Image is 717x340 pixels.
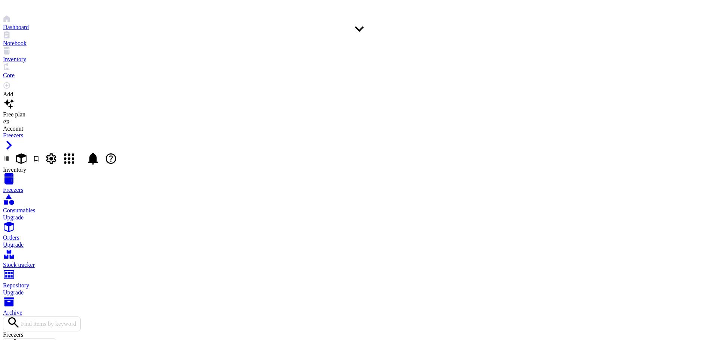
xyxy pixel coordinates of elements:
a: Freezers [3,173,714,194]
div: Archive [3,309,714,316]
div: Inventory [3,166,714,173]
span: G [7,5,11,11]
div: Add [3,91,714,98]
div: Free plan [3,111,714,118]
div: Repository [3,282,714,289]
div: Core [3,72,714,79]
div: Freezers [3,187,714,193]
a: OrdersUpgrade [3,221,714,248]
a: RepositoryUpgrade [3,269,714,296]
div: Orders [3,234,714,241]
div: Account [3,125,714,132]
div: Stock tracker [3,262,714,268]
a: Core [3,63,714,79]
a: Freezers [3,132,714,153]
a: Stock tracker [3,248,714,269]
div: Dashboard [3,24,714,31]
div: Inventory [3,56,714,63]
a: Archive [3,296,714,316]
div: Notebook [3,40,714,47]
div: Consumables [3,207,714,214]
div: Freezers [3,331,714,338]
div: Upgrade [3,289,714,296]
span: PR [3,118,10,127]
span: Freezers [3,132,23,138]
a: Inventory [3,47,714,63]
div: Upgrade [3,241,714,248]
a: Notebook [3,31,714,47]
a: Dashboard [3,15,714,31]
div: Upgrade [3,214,714,221]
a: ConsumablesUpgrade [3,194,714,221]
